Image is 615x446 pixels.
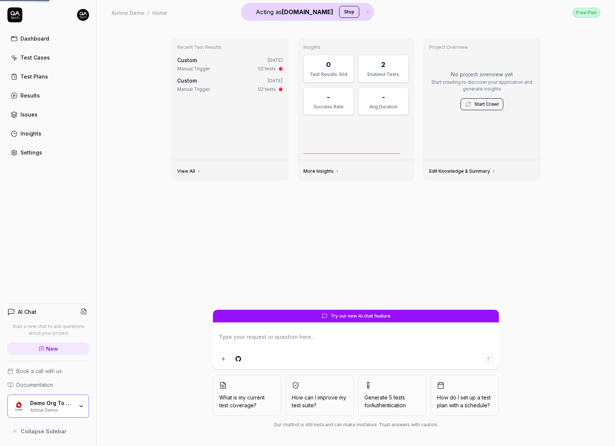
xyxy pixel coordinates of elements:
button: Stop [339,6,359,18]
div: Enabled Tests [363,71,404,78]
div: Insights [20,130,41,137]
a: Test Plans [7,69,89,84]
div: 0 [326,60,331,70]
span: New [46,345,58,353]
button: Free Plan [573,7,600,17]
a: Settings [7,145,89,160]
div: Avg Duration [363,103,404,110]
p: Start crawling to discover your application and generate insights [429,79,535,92]
img: Demo Org To Copy Logo [12,399,26,413]
time: [DATE] [268,78,283,83]
div: Results [20,92,40,99]
div: Our chatbot is still beta and can make mistakes. Trust answers with caution. [213,421,499,428]
h3: Project Overview [429,44,535,50]
img: 7ccf6c19-61ad-4a6c-8811-018b02a1b829.jpg [77,9,89,21]
div: - [382,92,385,102]
a: Start Crawl [474,101,498,108]
div: Free Plan [573,8,600,17]
span: What is my current test coverage? [219,394,275,409]
div: - [327,92,330,102]
time: [DATE] [268,57,283,63]
a: Results [7,88,89,103]
a: Test Cases [7,50,89,65]
div: Test Results 30d [308,71,349,78]
a: Insights [7,126,89,141]
a: New [7,343,89,355]
button: Add attachment [217,353,229,365]
a: More Insights [303,168,340,174]
div: 1/2 tests [258,66,276,72]
span: Book a call with us [16,367,62,375]
a: Custom[DATE]Manual Trigger1/2 tests [176,75,284,94]
div: 2 [381,60,385,70]
div: Settings [20,149,42,156]
button: How do I set up a test plan with a schedule? [431,375,499,415]
h3: Insights [303,44,409,50]
h4: AI Chat [18,308,36,316]
p: No project overview yet [429,70,535,78]
span: Generate 5 tests for Authentication [364,394,406,408]
div: Issues [20,111,38,118]
div: Test Cases [20,54,50,61]
span: Custom [177,77,197,84]
div: Dashboard [20,35,49,42]
a: Custom[DATE]Manual Trigger1/2 tests [176,55,284,74]
span: Documentation [16,381,53,389]
button: What is my current test coverage? [213,375,281,415]
div: Manual Trigger [177,66,210,72]
div: Test Plans [20,73,48,80]
span: How can I improve my test suite? [292,394,347,409]
a: Issues [7,107,89,122]
div: Home [152,9,167,16]
span: How do I set up a test plan with a schedule? [437,394,493,409]
div: / [147,9,149,16]
button: How can I improve my test suite? [286,375,354,415]
div: Airline Demo [30,407,73,412]
div: 1/2 tests [258,86,276,93]
div: Demo Org To Copy [30,400,73,407]
span: Try our new AI chat feature [331,313,391,319]
a: View All [177,168,201,174]
span: Custom [177,57,197,63]
button: Generate 5 tests forAuthentication [358,375,426,415]
a: Book a call with us [7,367,89,375]
button: Demo Org To Copy LogoDemo Org To CopyAirline Demo [7,395,89,418]
a: Documentation [7,381,89,389]
a: Dashboard [7,31,89,46]
a: Edit Knowledge & Summary [429,168,496,174]
div: Airline Demo [112,9,144,16]
div: Success Rate [308,103,349,110]
button: Collapse Sidebar [7,424,89,439]
h3: Recent Test Results [177,44,283,50]
p: Start a new chat to ask questions about your project [7,323,89,337]
span: Collapse Sidebar [21,427,67,435]
div: Manual Trigger [177,86,210,93]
